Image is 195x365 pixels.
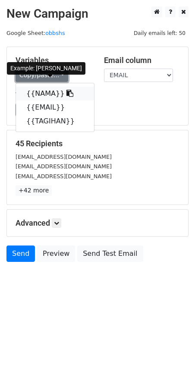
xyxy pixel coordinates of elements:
a: Send [6,245,35,262]
h5: Email column [104,56,179,65]
small: Google Sheet: [6,30,65,36]
h5: Variables [16,56,91,65]
a: {{TAGIHAN}} [16,114,94,128]
small: [EMAIL_ADDRESS][DOMAIN_NAME] [16,154,112,160]
a: Daily emails left: 50 [131,30,189,36]
span: Daily emails left: 50 [131,28,189,38]
small: [EMAIL_ADDRESS][DOMAIN_NAME] [16,173,112,179]
a: Preview [37,245,75,262]
a: {{NAMA}} [16,87,94,101]
h2: New Campaign [6,6,189,21]
a: {{EMAIL}} [16,101,94,114]
a: Send Test Email [77,245,143,262]
iframe: Chat Widget [152,324,195,365]
a: +42 more [16,185,52,196]
a: obbshs [45,30,65,36]
div: Example: [PERSON_NAME] [7,62,85,75]
h5: Advanced [16,218,179,228]
h5: 45 Recipients [16,139,179,148]
small: [EMAIL_ADDRESS][DOMAIN_NAME] [16,163,112,170]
